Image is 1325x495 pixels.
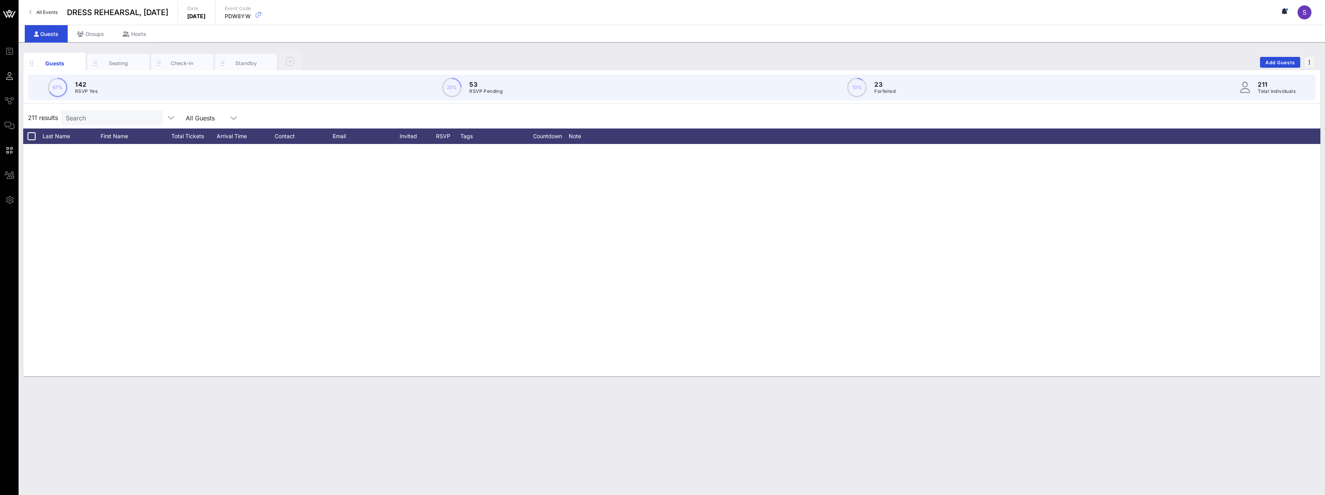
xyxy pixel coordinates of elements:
[391,128,433,144] div: Invited
[229,60,263,67] div: Standby
[874,87,896,95] p: Forfeited
[113,25,156,43] div: Hosts
[101,60,136,67] div: Seating
[225,12,251,20] p: PDW8YW
[333,128,391,144] div: Email
[28,113,58,122] span: 211 results
[181,110,243,125] div: All Guests
[1298,5,1311,19] div: S
[75,80,97,89] p: 142
[101,128,159,144] div: First Name
[275,128,333,144] div: Contact
[569,128,627,144] div: Note
[1258,80,1296,89] p: 211
[38,59,72,67] div: Guests
[25,6,62,19] a: All Events
[68,25,113,43] div: Groups
[43,128,101,144] div: Last Name
[75,87,97,95] p: RSVP Yes
[469,87,503,95] p: RSVP Pending
[187,12,206,20] p: [DATE]
[874,80,896,89] p: 23
[1303,9,1306,16] span: S
[186,115,215,122] div: All Guests
[1265,60,1296,65] span: Add Guests
[25,25,68,43] div: Guests
[433,128,460,144] div: RSVP
[217,128,275,144] div: Arrival Time
[165,60,200,67] div: Check-In
[1260,57,1300,68] button: Add Guests
[159,128,217,144] div: Total Tickets
[469,80,503,89] p: 53
[460,128,526,144] div: Tags
[526,128,569,144] div: Countdown
[187,5,206,12] p: Date
[67,7,168,18] span: DRESS REHEARSAL, [DATE]
[225,5,251,12] p: Event Code
[1258,87,1296,95] p: Total Individuals
[36,9,58,15] span: All Events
